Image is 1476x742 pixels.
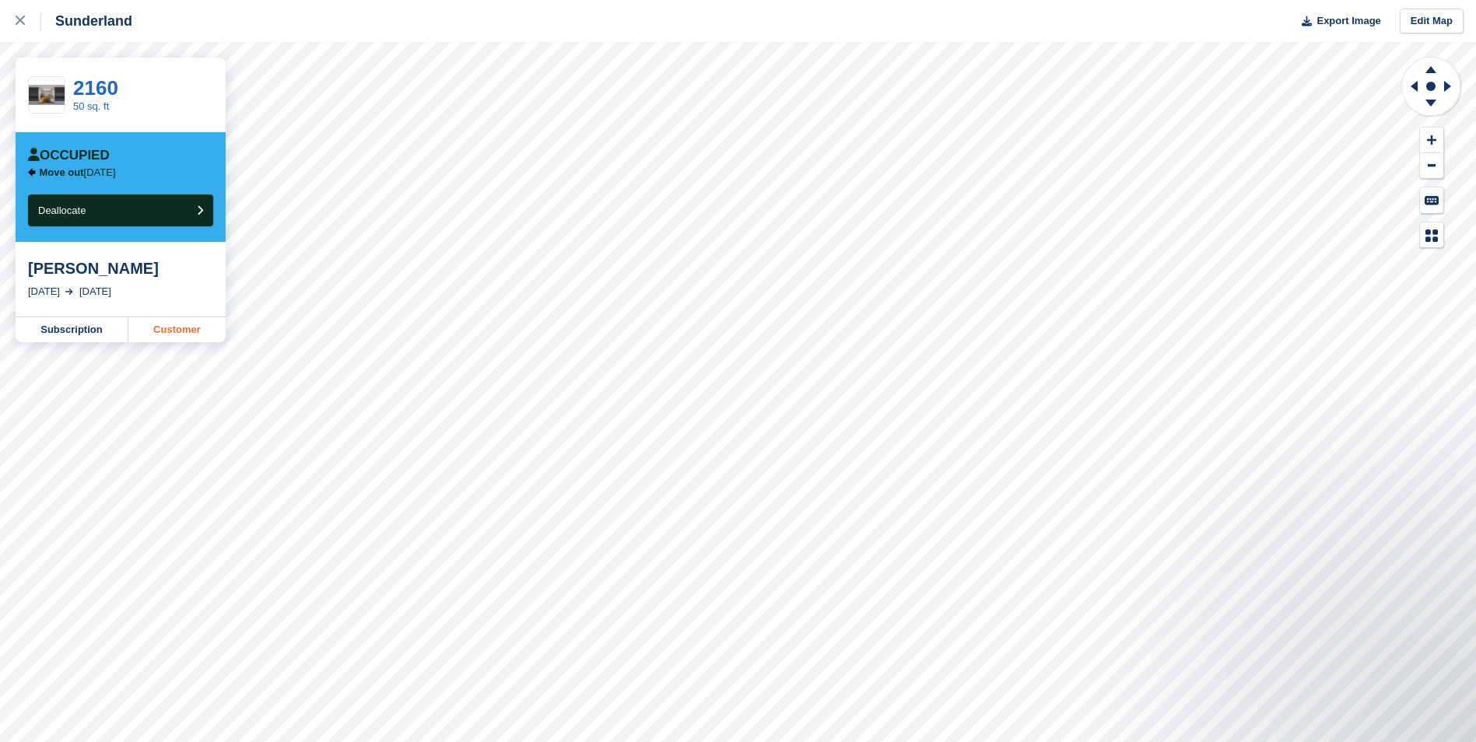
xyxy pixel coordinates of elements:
div: [DATE] [79,284,111,299]
button: Keyboard Shortcuts [1420,187,1443,213]
button: Zoom Out [1420,153,1443,179]
a: Edit Map [1400,9,1464,34]
span: Export Image [1316,13,1380,29]
button: Export Image [1292,9,1381,34]
p: [DATE] [40,166,116,179]
a: Subscription [16,317,128,342]
span: Move out [40,166,84,178]
a: 2160 [73,76,118,100]
div: Sunderland [41,12,132,30]
a: Customer [128,317,226,342]
img: arrow-left-icn-90495f2de72eb5bd0bd1c3c35deca35cc13f817d75bef06ecd7c0b315636ce7e.svg [28,168,36,177]
img: 50%20SQ.FT.jpg [29,85,65,105]
div: Occupied [28,148,110,163]
button: Zoom In [1420,128,1443,153]
button: Deallocate [28,194,213,226]
button: Map Legend [1420,222,1443,248]
div: [PERSON_NAME] [28,259,213,278]
div: [DATE] [28,284,60,299]
a: 50 sq. ft [73,100,109,112]
span: Deallocate [38,205,86,216]
img: arrow-right-light-icn-cde0832a797a2874e46488d9cf13f60e5c3a73dbe684e267c42b8395dfbc2abf.svg [65,289,73,295]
